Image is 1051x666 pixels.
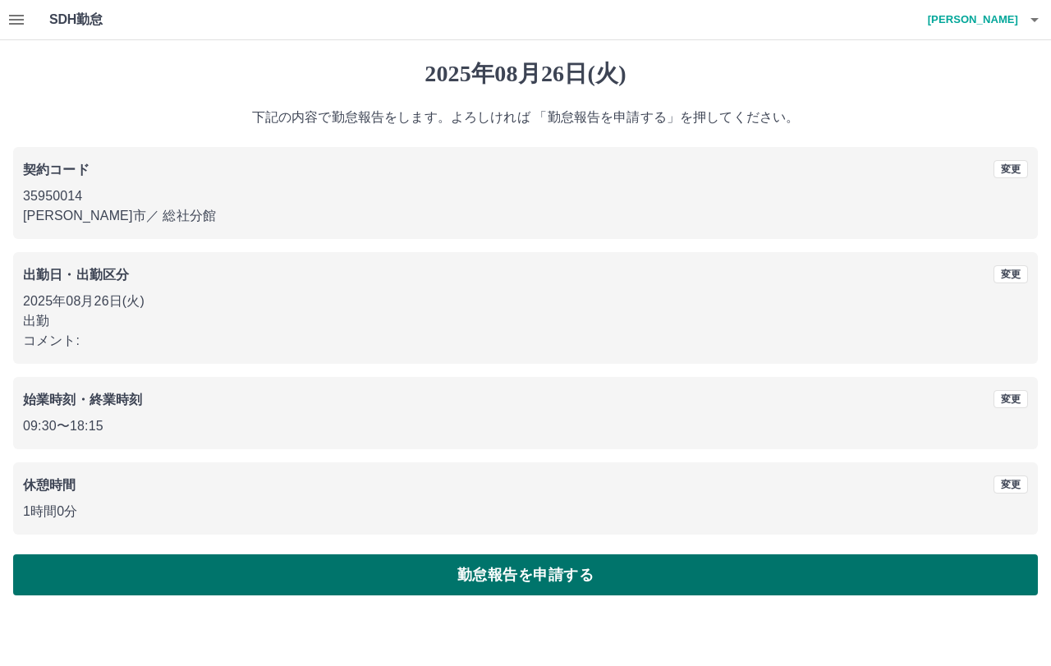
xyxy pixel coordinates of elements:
button: 変更 [994,390,1028,408]
p: 2025年08月26日(火) [23,292,1028,311]
button: 変更 [994,475,1028,494]
b: 休憩時間 [23,478,76,492]
p: コメント: [23,331,1028,351]
button: 変更 [994,265,1028,283]
b: 契約コード [23,163,89,177]
p: 出勤 [23,311,1028,331]
p: 35950014 [23,186,1028,206]
p: 下記の内容で勤怠報告をします。よろしければ 「勤怠報告を申請する」を押してください。 [13,108,1038,127]
p: 09:30 〜 18:15 [23,416,1028,436]
button: 勤怠報告を申請する [13,554,1038,595]
b: 出勤日・出勤区分 [23,268,129,282]
button: 変更 [994,160,1028,178]
b: 始業時刻・終業時刻 [23,393,142,406]
p: [PERSON_NAME]市 ／ 総社分館 [23,206,1028,226]
h1: 2025年08月26日(火) [13,60,1038,88]
p: 1時間0分 [23,502,1028,521]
